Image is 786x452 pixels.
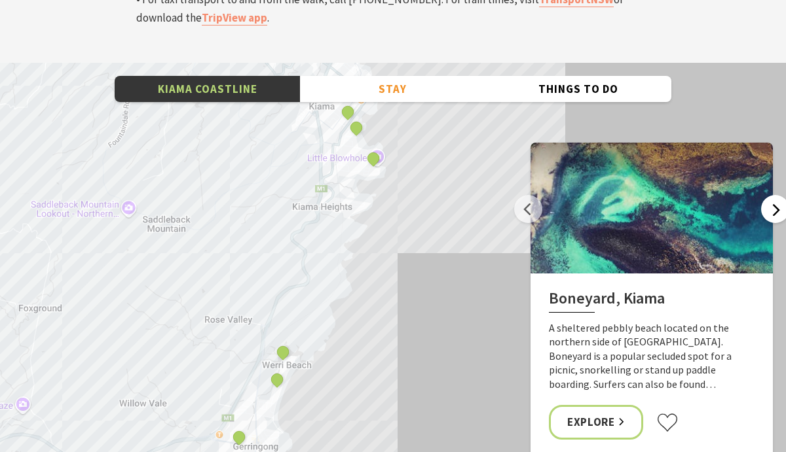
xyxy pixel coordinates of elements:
[275,343,292,360] button: See detail about Werri Lagoon, Gerringong
[549,289,755,313] h2: Boneyard, Kiama
[202,10,267,26] a: TripView app
[348,119,365,136] button: See detail about Kendalls Beach, Kiama
[300,76,485,103] button: Stay
[231,428,248,445] button: See detail about Gerringong Whale Watching Platform
[269,371,286,388] button: See detail about Werri Beach and Point, Gerringong
[656,413,679,432] button: Click to favourite Boneyard, Kiama
[115,76,300,103] button: Kiama Coastline
[514,195,542,223] button: Previous
[339,103,356,120] button: See detail about Surf Beach, Kiama
[549,405,643,440] a: Explore
[365,150,382,167] button: See detail about Little Blowhole, Kiama
[549,321,755,392] p: A sheltered pebbly beach located on the northern side of [GEOGRAPHIC_DATA]. Boneyard is a popular...
[486,76,671,103] button: Things To Do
